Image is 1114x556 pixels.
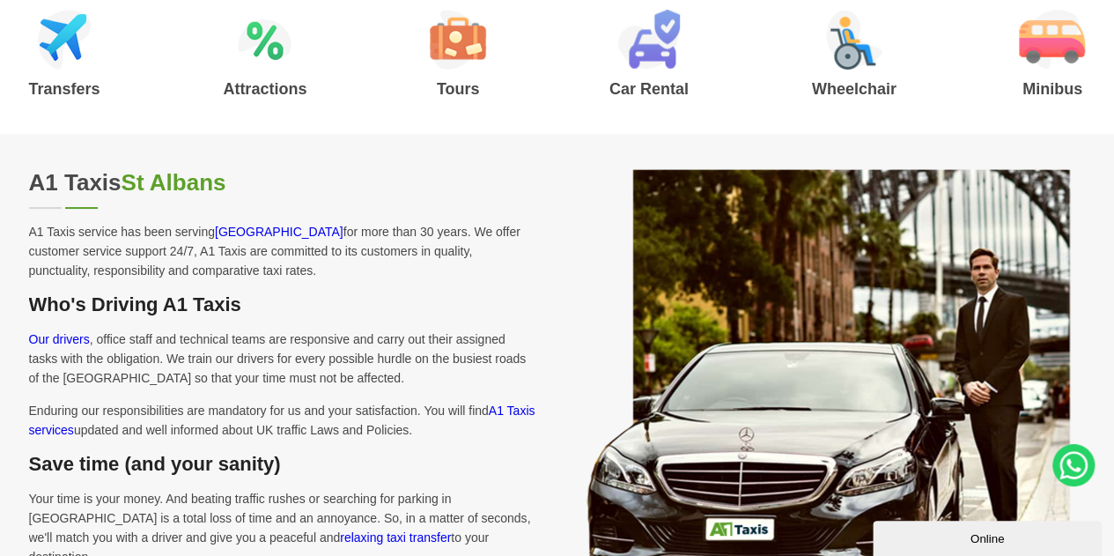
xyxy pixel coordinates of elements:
[215,225,343,239] a: [GEOGRAPHIC_DATA]
[812,81,896,97] h3: Wheelchair
[29,222,536,280] p: A1 Taxis service has been serving for more than 30 years. We offer customer service support 24/7,...
[238,10,291,70] img: Attractions
[430,81,486,97] h3: Tours
[826,10,882,70] img: Wheelchair
[122,169,226,196] span: St Albans
[38,10,92,70] img: Airport Transfers
[29,169,536,196] h2: A1 Taxis
[340,530,451,545] a: relaxing taxi transfer
[873,517,1105,556] iframe: chat widget
[29,81,100,97] h3: Transfers
[1019,10,1085,70] img: Minibus
[609,81,689,97] h3: Car Rental
[617,10,680,70] img: Car Rental
[29,293,536,316] h3: Who's Driving A1 Taxis
[223,81,306,97] h3: Attractions
[1019,81,1085,97] h3: Minibus
[29,330,536,388] p: , office staff and technical teams are responsive and carry out their assigned tasks with the obl...
[29,332,90,346] a: Our drivers
[430,10,486,70] img: Tours
[29,401,536,440] p: Enduring our responsibilities are mandatory for us and your satisfaction. You will find updated a...
[29,453,536,476] h3: Save time (and your sanity)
